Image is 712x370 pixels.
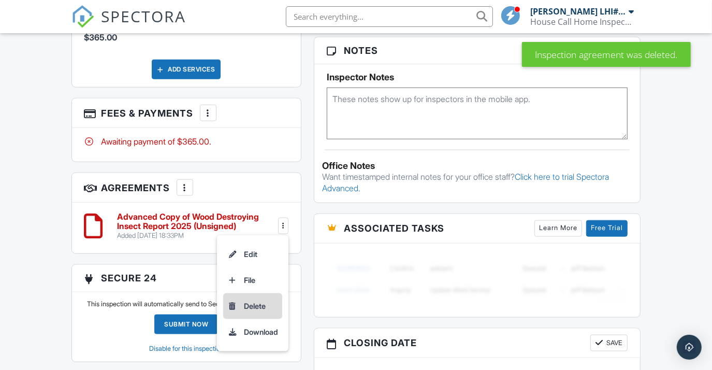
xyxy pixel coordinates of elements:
input: Search everything... [286,6,493,27]
div: Inspection agreement was deleted. [522,42,691,67]
div: Awaiting payment of $365.00. [84,136,288,147]
a: Download [223,319,282,345]
h5: Inspector Notes [327,72,628,82]
h3: Fees & Payments [72,98,301,128]
h6: Advanced Copy of Wood Destroying Insect Report 2025 (Unsigned) [118,212,276,231]
a: File [223,267,282,293]
a: Submit Now [154,315,218,334]
a: Learn More [534,220,582,237]
button: Save [590,335,628,351]
a: Edit [223,241,282,267]
span: SPECTORA [101,5,186,27]
span: Home Inspection ([DATE] - [DATE] Total SqFt) - $365.00 [84,21,264,42]
h3: Notes [314,37,641,64]
div: [PERSON_NAME] LHI#10852 [531,6,627,17]
a: Delete [223,293,282,319]
div: House Call Home Inspection [531,17,634,27]
span: Associated Tasks [344,221,444,235]
a: Free Trial [586,220,628,237]
span: Closing date [344,336,417,350]
div: Open Intercom Messenger [677,335,702,360]
div: Added [DATE] 18:33PM [118,232,276,240]
img: blurred-tasks-251b60f19c3f713f9215ee2a18cbf2105fc2d72fcd585247cf5e9ec0c957c1dd.png [327,251,628,307]
h3: Secure 24 [72,265,301,292]
div: Add Services [152,60,221,79]
h3: Agreements [72,173,301,203]
a: SPECTORA [71,14,186,36]
p: Want timestamped internal notes for your office staff? [322,171,633,194]
a: Disable for this inspection [149,345,224,352]
a: Advanced Copy of Wood Destroying Insect Report 2025 (Unsigned) Added [DATE] 18:33PM [118,212,276,240]
p: This inspection will automatically send to Secure24 upon publishing. [87,300,285,308]
div: Office Notes [322,161,633,171]
img: The Best Home Inspection Software - Spectora [71,5,94,28]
